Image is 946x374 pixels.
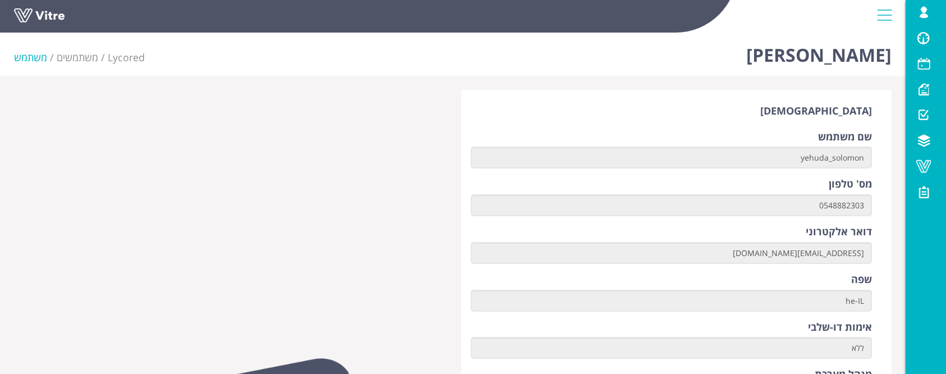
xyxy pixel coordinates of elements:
label: דואר אלקטרוני [806,225,872,239]
label: אימות דו-שלבי [808,320,872,335]
label: שפה [851,272,872,287]
label: מס' טלפון [829,177,872,191]
a: משתמשים [57,51,98,64]
label: שם משתמש [818,130,872,144]
h1: [PERSON_NAME] [746,28,892,76]
li: משתמש [14,51,57,65]
span: 183 [108,51,145,64]
label: [DEMOGRAPHIC_DATA] [760,104,872,118]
